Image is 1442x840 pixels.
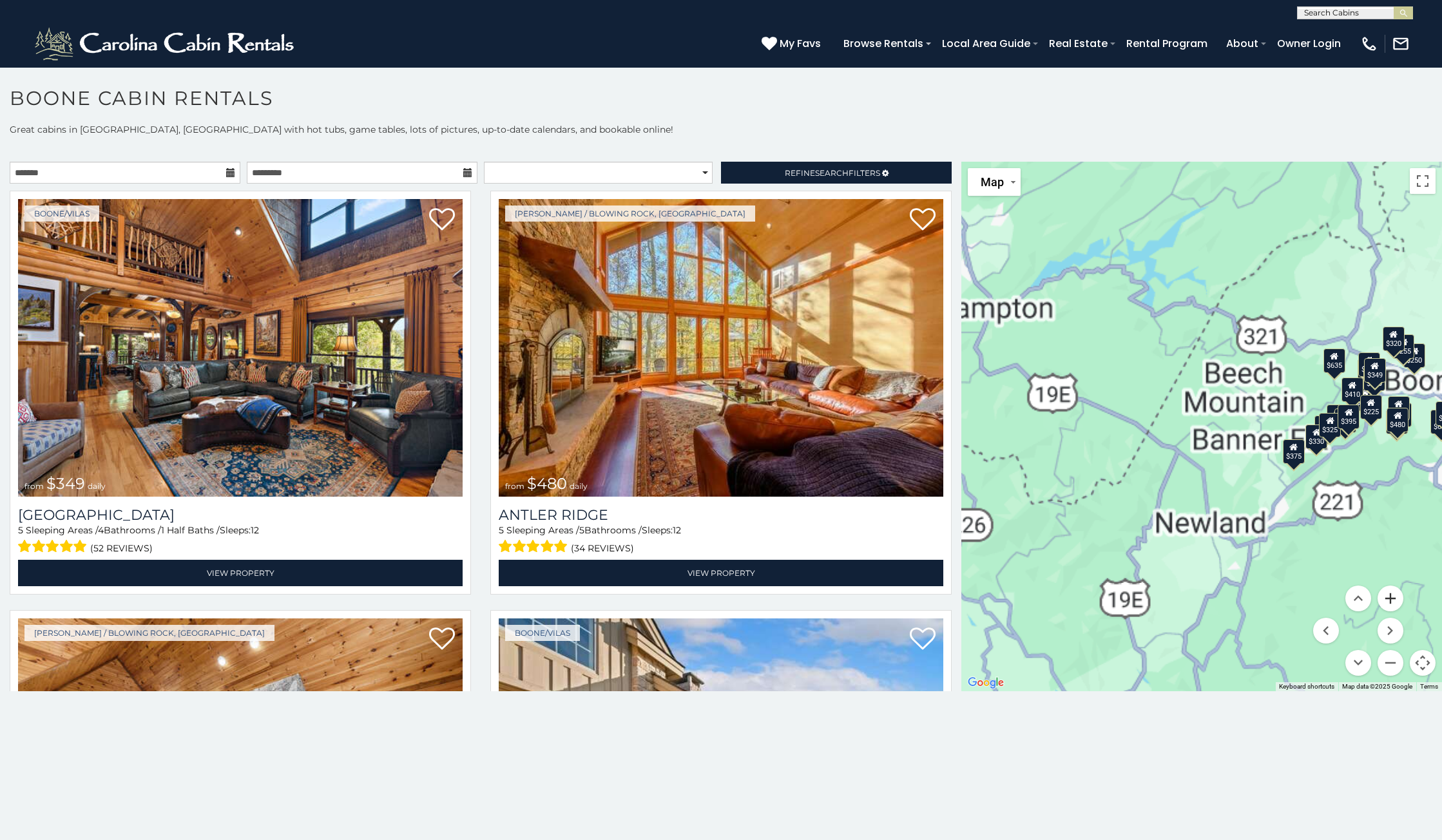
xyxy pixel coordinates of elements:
div: $210 [1363,367,1385,391]
div: $395 [1388,396,1410,421]
button: Zoom in [1378,586,1403,611]
div: $325 [1319,413,1341,437]
span: from [505,481,524,491]
a: Boone/Vilas [505,625,580,641]
button: Toggle fullscreen view [1410,168,1436,194]
button: Move down [1345,650,1371,676]
div: $565 [1358,352,1380,377]
a: Add to favorites [429,626,455,653]
span: $349 [46,474,85,493]
span: (34 reviews) [571,540,634,557]
span: Map data ©2025 Google [1342,683,1412,690]
span: 5 [18,524,23,536]
img: mail-regular-white.png [1392,35,1410,53]
div: $410 [1341,377,1363,402]
span: 4 [98,524,104,536]
div: $349 [1364,358,1386,383]
div: $315 [1386,410,1408,434]
a: Owner Login [1271,32,1347,55]
h3: Diamond Creek Lodge [18,506,463,524]
a: Real Estate [1043,32,1114,55]
span: 1 Half Baths / [161,524,220,536]
button: Change map style [968,168,1021,196]
a: Diamond Creek Lodge from $349 daily [18,199,463,497]
a: [GEOGRAPHIC_DATA] [18,506,463,524]
img: Google [965,674,1007,691]
img: Diamond Creek Lodge [18,199,463,497]
span: from [24,481,44,491]
div: Sleeping Areas / Bathrooms / Sleeps: [499,524,943,557]
button: Keyboard shortcuts [1279,682,1334,691]
a: Rental Program [1120,32,1214,55]
a: Add to favorites [429,207,455,234]
span: Map [981,175,1004,189]
a: [PERSON_NAME] / Blowing Rock, [GEOGRAPHIC_DATA] [24,625,274,641]
a: About [1220,32,1265,55]
a: Boone/Vilas [24,205,99,222]
button: Move left [1313,618,1339,644]
span: 5 [579,524,584,536]
div: $375 [1283,439,1305,464]
div: Sleeping Areas / Bathrooms / Sleeps: [18,524,463,557]
img: White-1-2.png [32,24,300,63]
span: Refine Filters [785,168,880,178]
span: daily [570,481,588,491]
div: $395 [1338,405,1360,429]
button: Zoom out [1378,650,1403,676]
a: RefineSearchFilters [721,162,952,184]
div: $320 [1383,327,1405,351]
img: phone-regular-white.png [1360,35,1378,53]
a: View Property [18,560,463,586]
img: Antler Ridge [499,199,943,497]
button: Move up [1345,586,1371,611]
button: Move right [1378,618,1403,644]
span: Search [815,168,849,178]
a: Terms (opens in new tab) [1420,683,1438,690]
div: $225 [1360,395,1382,419]
a: [PERSON_NAME] / Blowing Rock, [GEOGRAPHIC_DATA] [505,205,755,222]
a: Local Area Guide [936,32,1037,55]
a: Open this area in Google Maps (opens a new window) [965,674,1007,691]
a: Browse Rentals [837,32,930,55]
span: My Favs [780,35,821,52]
span: 12 [673,524,681,536]
div: $635 [1323,348,1345,373]
a: Antler Ridge from $480 daily [499,199,943,497]
div: $480 [1387,408,1408,432]
span: $480 [527,474,567,493]
a: My Favs [762,35,824,52]
div: $485 [1334,408,1356,433]
a: View Property [499,560,943,586]
button: Map camera controls [1410,650,1436,676]
a: Add to favorites [910,626,936,653]
a: Add to favorites [910,207,936,234]
div: $330 [1305,425,1327,449]
span: daily [88,481,106,491]
span: 5 [499,524,504,536]
span: 12 [251,524,259,536]
span: (52 reviews) [90,540,153,557]
a: Antler Ridge [499,506,943,524]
